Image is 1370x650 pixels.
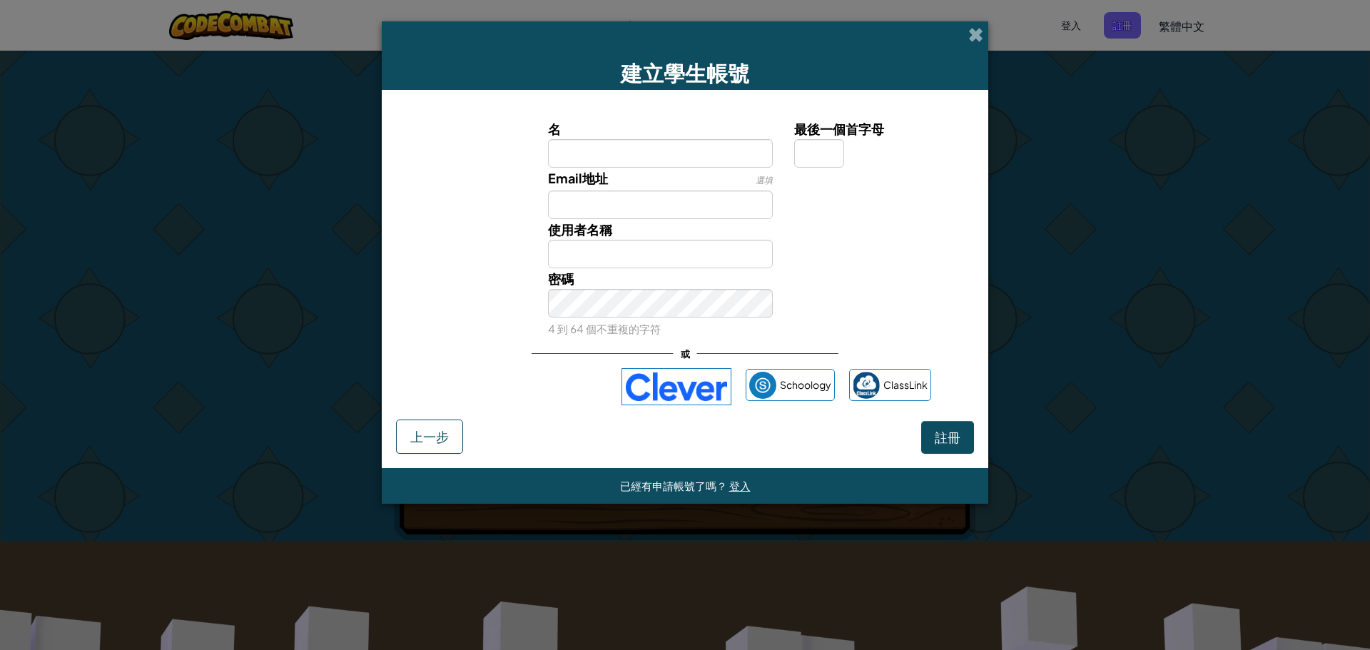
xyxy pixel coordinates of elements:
img: classlink-logo-small.png [853,372,880,399]
span: 上一步 [410,428,449,445]
img: clever-logo-blue.png [621,368,731,405]
span: 選填 [756,175,773,186]
span: 建立學生帳號 [621,59,749,86]
span: 使用者名稱 [548,221,612,238]
button: 上一步 [396,420,463,454]
span: 密碼 [548,270,574,287]
small: 4 到 64 個不重複的字符 [548,322,661,335]
span: 或 [674,343,697,364]
span: 註冊 [935,429,960,445]
span: Schoology [780,375,831,395]
span: Email地址 [548,170,608,186]
span: ClassLink [883,375,928,395]
img: schoology.png [749,372,776,399]
span: 名 [548,121,561,137]
a: 登入 [729,479,751,492]
span: 已經有申請帳號了嗎？ [620,479,729,492]
button: 註冊 [921,421,974,454]
iframe: 「使用 Google 帳戶登入」按鈕 [432,371,614,402]
span: 最後一個首字母 [794,121,884,137]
